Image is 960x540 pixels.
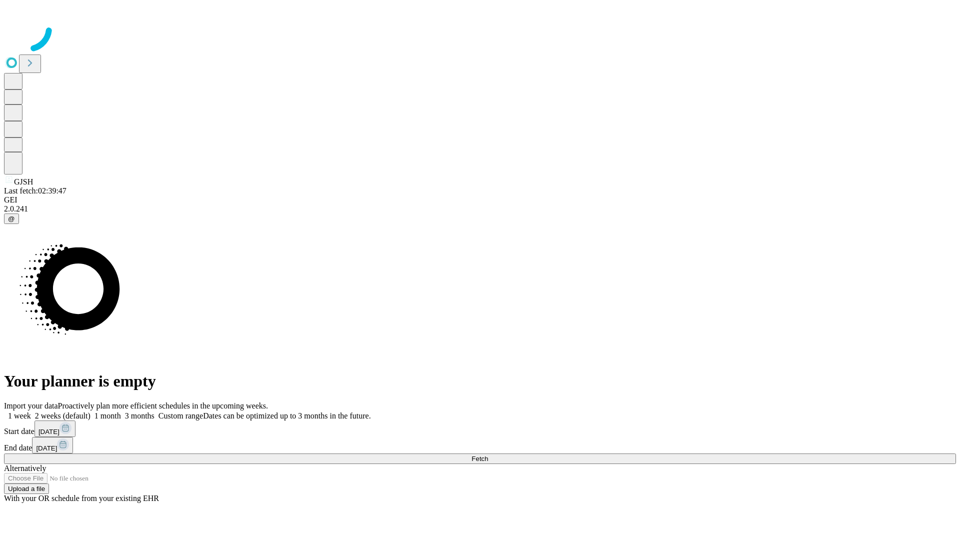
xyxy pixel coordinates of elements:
[34,420,75,437] button: [DATE]
[4,186,66,195] span: Last fetch: 02:39:47
[94,411,121,420] span: 1 month
[8,411,31,420] span: 1 week
[4,213,19,224] button: @
[38,428,59,435] span: [DATE]
[4,204,956,213] div: 2.0.241
[158,411,203,420] span: Custom range
[4,494,159,502] span: With your OR schedule from your existing EHR
[4,437,956,453] div: End date
[4,420,956,437] div: Start date
[4,401,58,410] span: Import your data
[36,444,57,452] span: [DATE]
[4,483,49,494] button: Upload a file
[125,411,154,420] span: 3 months
[8,215,15,222] span: @
[4,453,956,464] button: Fetch
[35,411,90,420] span: 2 weeks (default)
[4,372,956,390] h1: Your planner is empty
[4,195,956,204] div: GEI
[58,401,268,410] span: Proactively plan more efficient schedules in the upcoming weeks.
[4,464,46,472] span: Alternatively
[203,411,370,420] span: Dates can be optimized up to 3 months in the future.
[14,177,33,186] span: GJSH
[471,455,488,462] span: Fetch
[32,437,73,453] button: [DATE]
